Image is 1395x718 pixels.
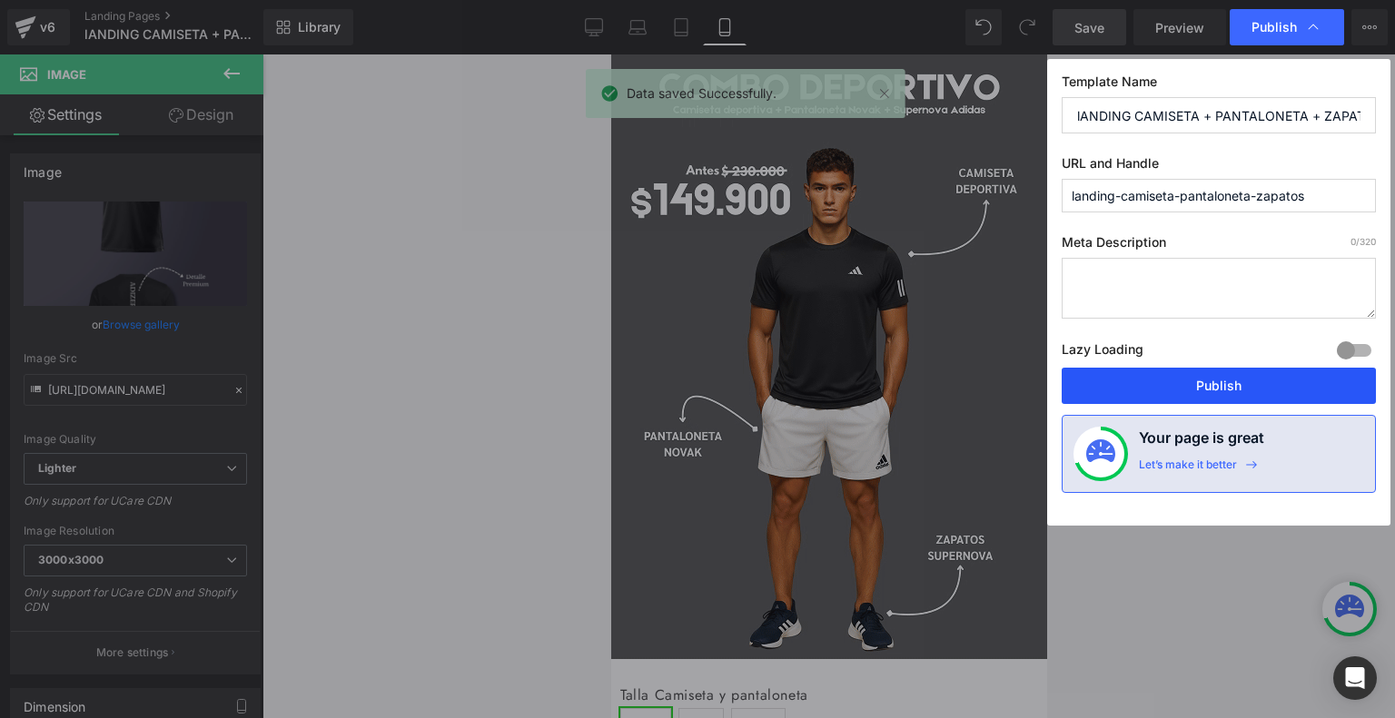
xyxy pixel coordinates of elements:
span: L [86,654,94,689]
label: Talla Camiseta y pantaloneta [9,632,427,654]
img: onboarding-status.svg [1086,439,1115,468]
span: /320 [1350,236,1376,247]
span: Publish [1252,19,1297,35]
div: Let’s make it better [1139,457,1237,481]
span: 0 [1350,236,1356,247]
div: Open Intercom Messenger [1333,656,1377,700]
label: Lazy Loading [1062,338,1143,368]
label: Meta Description [1062,234,1376,258]
span: XL [139,654,154,689]
button: Publish [1062,368,1376,404]
label: Template Name [1062,74,1376,97]
label: URL and Handle [1062,155,1376,179]
span: M [28,654,41,689]
h4: Your page is great [1139,427,1264,457]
